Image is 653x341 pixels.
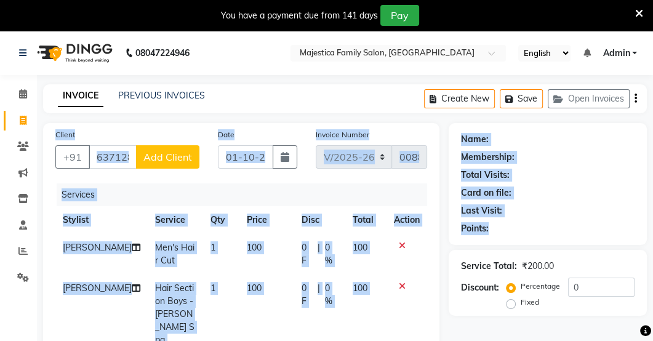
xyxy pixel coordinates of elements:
[461,169,510,182] div: Total Visits:
[522,260,554,273] div: ₹200.00
[143,151,192,163] span: Add Client
[461,204,502,217] div: Last Visit:
[353,283,367,294] span: 100
[316,129,369,140] label: Invoice Number
[239,206,294,234] th: Price
[118,90,205,101] a: PREVIOUS INVOICES
[135,36,190,70] b: 08047224946
[148,206,203,234] th: Service
[57,183,436,206] div: Services
[461,151,515,164] div: Membership:
[521,281,560,292] label: Percentage
[318,282,320,308] span: |
[461,222,489,235] div: Points:
[387,206,427,234] th: Action
[89,145,137,169] input: Search by Name/Mobile/Email/Code
[55,145,90,169] button: +91
[603,47,630,60] span: Admin
[325,282,338,308] span: 0 %
[210,283,215,294] span: 1
[548,89,630,108] button: Open Invoices
[63,283,132,294] span: [PERSON_NAME]
[325,241,338,267] span: 0 %
[55,206,148,234] th: Stylist
[155,242,194,266] span: Men's Hair Cut
[247,242,262,253] span: 100
[55,129,75,140] label: Client
[136,145,199,169] button: Add Client
[461,260,517,273] div: Service Total:
[500,89,543,108] button: Save
[58,85,103,107] a: INVOICE
[294,206,345,234] th: Disc
[353,242,367,253] span: 100
[218,129,234,140] label: Date
[63,242,132,253] span: [PERSON_NAME]
[461,133,489,146] div: Name:
[302,282,313,308] span: 0 F
[31,36,116,70] img: logo
[302,241,313,267] span: 0 F
[345,206,387,234] th: Total
[203,206,239,234] th: Qty
[521,297,539,308] label: Fixed
[461,281,499,294] div: Discount:
[380,5,419,26] button: Pay
[318,241,320,267] span: |
[247,283,262,294] span: 100
[461,187,511,199] div: Card on file:
[210,242,215,253] span: 1
[424,89,495,108] button: Create New
[221,9,378,22] div: You have a payment due from 141 days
